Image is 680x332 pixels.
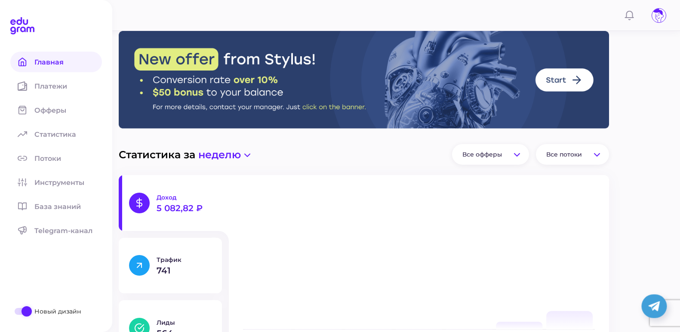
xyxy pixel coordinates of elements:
[10,148,102,169] a: Потоки
[34,58,74,66] span: Главная
[10,100,102,120] a: Офферы
[198,148,241,161] span: неделю
[10,220,102,241] a: Telegram-канал
[34,106,77,114] span: Офферы
[119,175,222,231] button: Доход5 082,82 ₽
[119,31,609,129] img: Stylus Banner
[34,154,71,163] span: Потоки
[10,76,102,96] a: Платежи
[34,203,91,211] span: База знаний
[157,266,212,275] p: 741
[34,82,77,90] span: Платежи
[10,124,102,144] a: Статистика
[34,227,103,235] span: Telegram-канал
[157,194,212,201] p: Доход
[157,319,212,326] p: Лиды
[157,256,212,264] p: Трафик
[119,144,609,165] div: Статистика за
[10,196,102,217] a: База знаний
[10,52,102,72] a: Главная
[157,204,212,212] p: 5 082,82 ₽
[34,130,86,138] span: Статистика
[462,151,502,158] span: Все офферы
[34,178,95,187] span: Инструменты
[34,307,126,315] span: Новый дизайн
[119,238,222,293] button: Трафик741
[546,151,582,158] span: Все потоки
[10,172,102,193] a: Инструменты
